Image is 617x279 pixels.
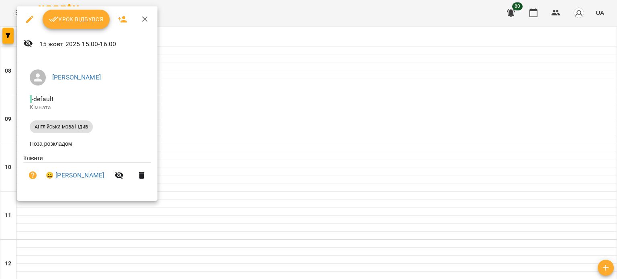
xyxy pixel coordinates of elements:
button: Візит ще не сплачено. Додати оплату? [23,166,43,185]
p: 15 жовт 2025 15:00 - 16:00 [39,39,151,49]
a: [PERSON_NAME] [52,73,101,81]
ul: Клієнти [23,154,151,191]
span: - default [30,95,55,103]
span: Урок відбувся [49,14,104,24]
p: Кімната [30,104,145,112]
button: Урок відбувся [43,10,110,29]
a: 😀 [PERSON_NAME] [46,171,104,180]
span: Англійська мова індив [30,123,93,130]
li: Поза розкладом [23,136,151,151]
